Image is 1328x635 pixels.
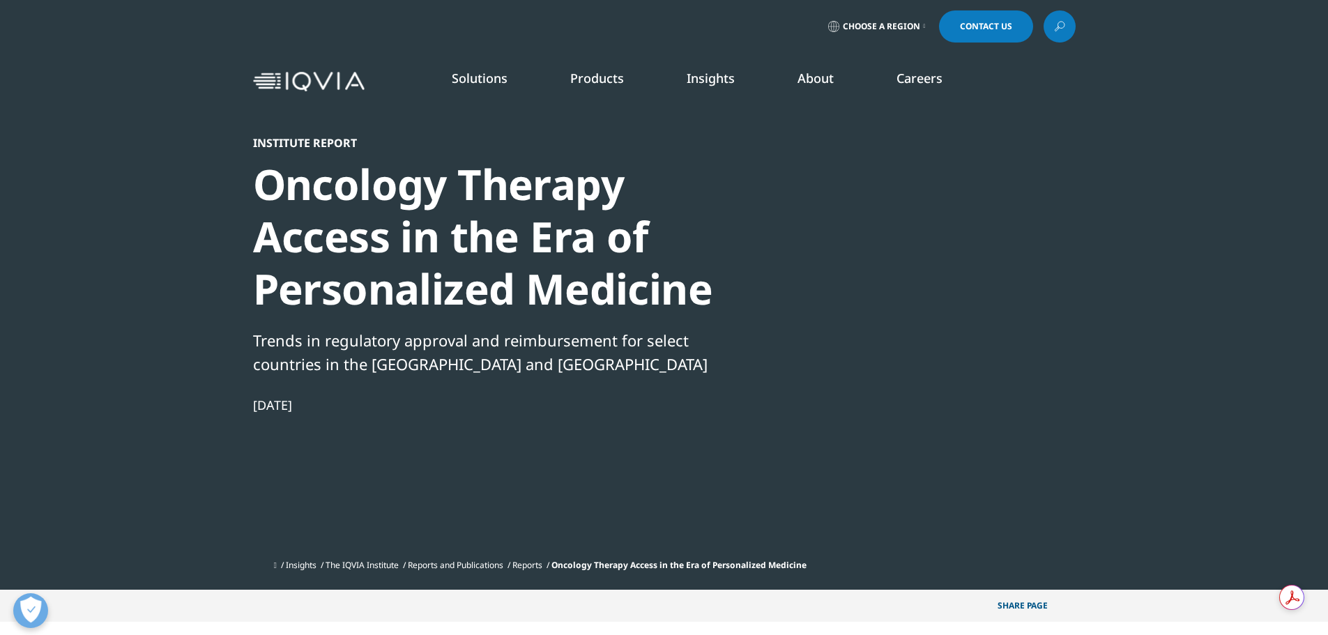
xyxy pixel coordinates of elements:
a: Insights [286,559,316,571]
span: Choose a Region [843,21,920,32]
div: Trends in regulatory approval and reimbursement for select countries in the [GEOGRAPHIC_DATA] and... [253,328,731,376]
p: Share PAGE [987,590,1076,622]
img: IQVIA Healthcare Information Technology and Pharma Clinical Research Company [253,72,365,92]
a: The IQVIA Institute [326,559,399,571]
button: Open Preferences [13,593,48,628]
nav: Primary [370,49,1076,114]
a: Careers [896,70,942,86]
div: [DATE] [253,397,731,413]
a: Products [570,70,624,86]
div: Oncology Therapy Access in the Era of Personalized Medicine [253,158,731,315]
button: Share PAGEShare PAGE [987,590,1076,622]
span: Contact Us [960,22,1012,31]
a: Reports [512,559,542,571]
a: Reports and Publications [408,559,503,571]
div: Institute Report [253,136,731,150]
span: Oncology Therapy Access in the Era of Personalized Medicine [551,559,807,571]
a: Contact Us [939,10,1033,43]
a: About [797,70,834,86]
a: Solutions [452,70,507,86]
a: Insights [687,70,735,86]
